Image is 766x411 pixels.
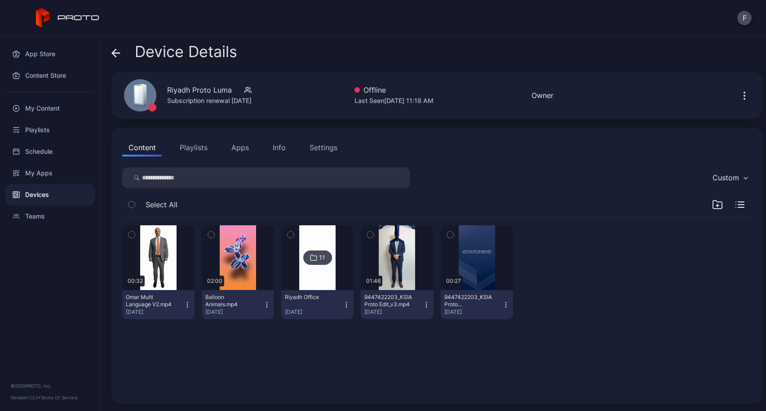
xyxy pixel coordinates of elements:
[364,308,422,316] div: [DATE]
[5,162,95,184] a: My Apps
[5,119,95,141] a: Playlists
[319,254,325,262] div: 11
[11,382,89,389] div: © 2025 PROTO, Inc.
[5,141,95,162] a: Schedule
[285,294,334,301] div: Riyadh Office
[122,290,195,319] button: Omar Multi Language V2.mp4[DATE]
[354,95,434,106] div: Last Seen [DATE] 11:18 AM
[135,43,237,60] span: Device Details
[202,290,274,319] button: Balloon Animals.mp4[DATE]
[285,308,343,316] div: [DATE]
[354,85,434,95] div: Offline
[266,138,292,156] button: Info
[205,308,263,316] div: [DATE]
[5,65,95,86] a: Content Store
[167,85,232,95] div: Riyadh Proto Luma
[303,138,344,156] button: Settings
[225,138,255,156] button: Apps
[146,199,177,210] span: Select All
[361,290,433,319] button: 9447422203_KSIAProto Edit_v3.mp4[DATE]
[441,290,513,319] button: 9447422203_KSIAProto LOOP_v2.mp4[DATE]
[737,11,752,25] button: F
[11,395,40,400] span: Version 1.13.1 •
[281,290,354,319] button: Riyadh Office[DATE]
[126,308,184,316] div: [DATE]
[5,43,95,65] a: App Store
[122,138,162,156] button: Content
[167,95,252,106] div: Subscription renewal [DATE]
[273,142,286,153] div: Info
[5,205,95,227] a: Teams
[444,294,494,308] div: 9447422203_KSIAProto LOOP_v2.mp4
[126,294,175,308] div: Omar Multi Language V2.mp4
[444,308,502,316] div: [DATE]
[708,167,752,188] button: Custom
[713,173,739,182] div: Custom
[173,138,214,156] button: Playlists
[310,142,337,153] div: Settings
[5,184,95,205] a: Devices
[40,395,78,400] a: Terms Of Service
[5,98,95,119] a: My Content
[205,294,255,308] div: Balloon Animals.mp4
[531,90,553,101] div: Owner
[364,294,414,308] div: 9447422203_KSIAProto Edit_v3.mp4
